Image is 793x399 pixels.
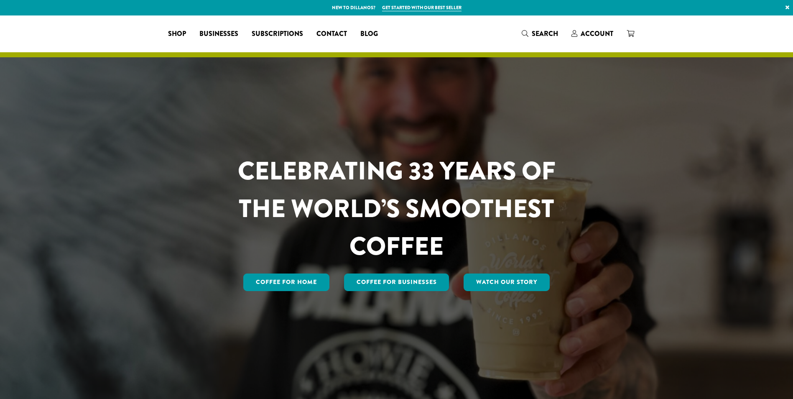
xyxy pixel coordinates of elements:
span: Shop [168,29,186,39]
h1: CELEBRATING 33 YEARS OF THE WORLD’S SMOOTHEST COFFEE [213,152,580,265]
span: Account [581,29,613,38]
a: Shop [161,27,193,41]
a: Get started with our best seller [382,4,462,11]
span: Search [532,29,558,38]
a: Search [515,27,565,41]
span: Businesses [199,29,238,39]
span: Blog [360,29,378,39]
a: Watch Our Story [464,274,550,291]
a: Coffee for Home [243,274,329,291]
span: Subscriptions [252,29,303,39]
span: Contact [316,29,347,39]
a: Coffee For Businesses [344,274,449,291]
